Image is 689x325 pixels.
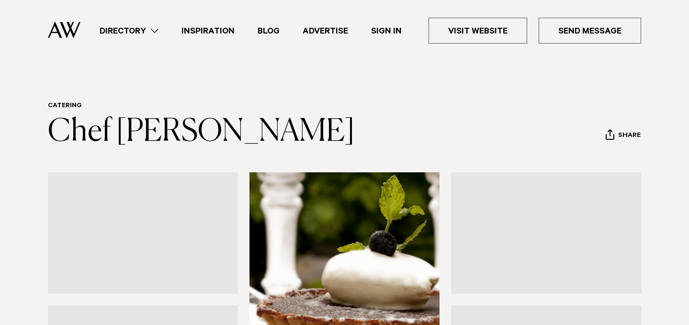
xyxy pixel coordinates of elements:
[48,102,82,110] a: Catering
[291,24,360,37] a: Advertise
[170,24,246,37] a: Inspiration
[618,132,641,141] span: Share
[360,24,413,37] a: Sign In
[48,117,355,147] a: Chef [PERSON_NAME]
[48,22,80,38] img: Auckland Weddings Logo
[429,18,527,44] a: Visit Website
[246,24,291,37] a: Blog
[605,129,641,143] button: Share
[88,24,170,37] a: Directory
[539,18,641,44] a: Send Message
